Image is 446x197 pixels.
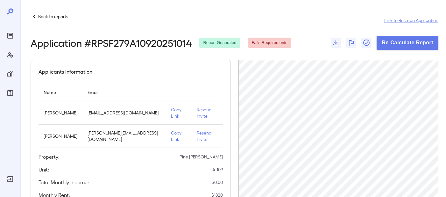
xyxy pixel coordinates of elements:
[212,166,223,173] p: A-109
[346,38,356,48] button: Flag Report
[82,83,166,101] th: Email
[44,110,77,116] p: [PERSON_NAME]
[5,174,15,184] div: Log Out
[5,50,15,60] div: Manage Users
[38,13,68,20] p: Back to reports
[44,133,77,139] p: [PERSON_NAME]
[39,83,82,101] th: Name
[331,38,341,48] button: Download Documents
[171,106,187,119] p: Copy Link
[199,40,240,46] span: Report Generated
[212,179,223,186] p: $ 0.00
[88,110,161,116] p: [EMAIL_ADDRESS][DOMAIN_NAME]
[39,83,223,148] table: simple table
[384,17,438,24] a: Link to Resman Application
[377,36,438,50] button: Re-Calculate Report
[39,179,89,186] h5: Total Monthly Income:
[197,106,218,119] p: Resend Invite
[39,166,49,173] h5: Unit:
[39,153,60,161] h5: Property:
[248,40,291,46] span: Fails Requirements
[5,69,15,79] div: Manage Properties
[5,88,15,98] div: FAQ
[39,68,92,76] h5: Applicants Information
[361,38,372,48] button: Close Report
[180,154,223,160] p: Pine [PERSON_NAME]
[31,37,192,48] h2: Application # RPSF279A10920251014
[5,31,15,41] div: Reports
[88,130,161,142] p: [PERSON_NAME][EMAIL_ADDRESS][DOMAIN_NAME]
[171,130,187,142] p: Copy Link
[197,130,218,142] p: Resend Invite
